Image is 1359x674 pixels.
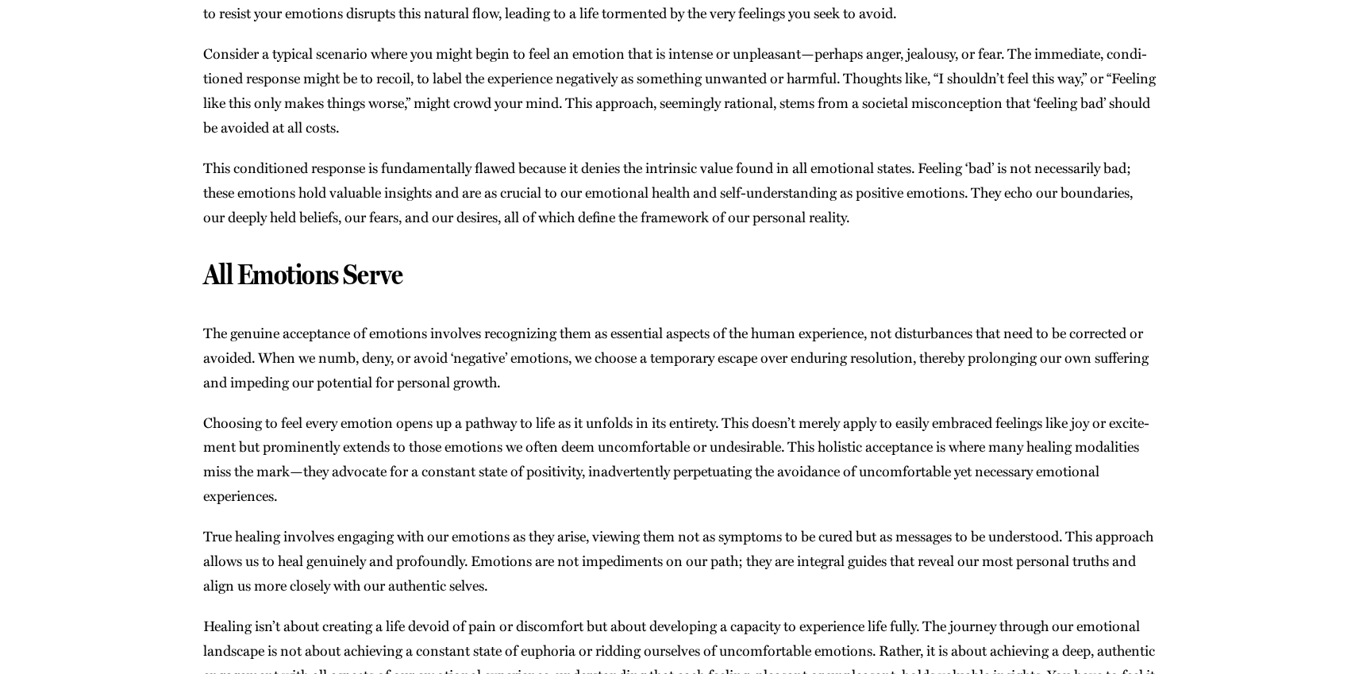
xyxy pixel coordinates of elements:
p: True heal­ing involves engag­ing with our emo­tions as they arise, view­ing them not as symp­toms... [203,524,1156,598]
h3: All Emotions Serve [203,257,1156,291]
p: Choos­ing to feel every emo­tion opens up a path­way to life as it unfolds in its entire­ty. This... [203,410,1156,509]
p: Con­sid­er a typ­i­cal sce­nario where you might begin to feel an emo­tion that is intense or unp... [203,41,1156,140]
p: This con­di­tioned response is fun­da­men­tal­ly flawed because it denies the intrin­sic val­ue f... [203,156,1156,229]
p: The gen­uine accep­tance of emo­tions involves rec­og­niz­ing them as essen­tial aspects of the h... [203,321,1156,395]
